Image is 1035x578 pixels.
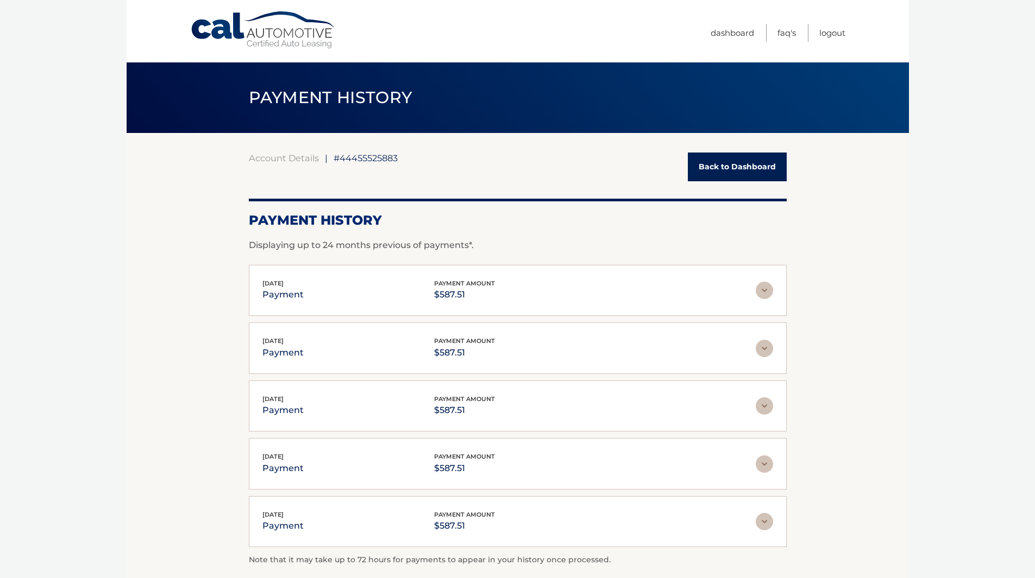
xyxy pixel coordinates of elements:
[819,24,845,42] a: Logout
[262,403,304,418] p: payment
[756,513,773,530] img: accordion-rest.svg
[434,518,495,533] p: $587.51
[262,461,304,476] p: payment
[325,153,328,163] span: |
[262,395,284,403] span: [DATE]
[756,282,773,299] img: accordion-rest.svg
[756,340,773,357] img: accordion-rest.svg
[249,554,787,567] p: Note that it may take up to 72 hours for payments to appear in your history once processed.
[262,287,304,302] p: payment
[434,287,495,302] p: $587.51
[434,280,495,287] span: payment amount
[756,455,773,473] img: accordion-rest.svg
[434,461,495,476] p: $587.51
[756,397,773,415] img: accordion-rest.svg
[434,511,495,518] span: payment amount
[190,11,337,49] a: Cal Automotive
[434,345,495,360] p: $587.51
[262,345,304,360] p: payment
[688,153,787,181] a: Back to Dashboard
[262,280,284,287] span: [DATE]
[711,24,754,42] a: Dashboard
[434,403,495,418] p: $587.51
[262,337,284,345] span: [DATE]
[434,395,495,403] span: payment amount
[777,24,796,42] a: FAQ's
[262,511,284,518] span: [DATE]
[262,453,284,460] span: [DATE]
[249,239,787,252] p: Displaying up to 24 months previous of payments*.
[334,153,398,163] span: #44455525883
[249,87,412,107] span: PAYMENT HISTORY
[434,453,495,460] span: payment amount
[249,212,787,228] h2: Payment History
[434,337,495,345] span: payment amount
[262,518,304,533] p: payment
[249,153,319,163] a: Account Details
